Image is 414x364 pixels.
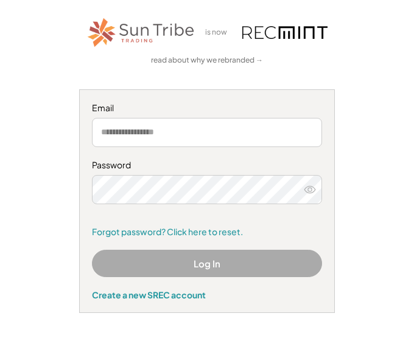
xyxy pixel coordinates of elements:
[151,55,263,66] a: read about why we rebranded →
[242,26,328,39] img: recmint-logotype%403x.png
[92,226,322,238] a: Forgot password? Click here to reset.
[92,250,322,277] button: Log In
[86,16,196,49] img: STT_Horizontal_Logo%2B-%2BColor.png
[92,289,322,300] div: Create a new SREC account
[92,159,322,171] div: Password
[92,102,322,114] div: Email
[202,27,236,38] div: is now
